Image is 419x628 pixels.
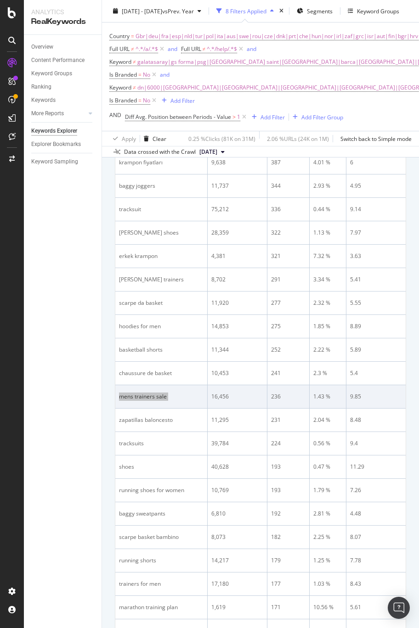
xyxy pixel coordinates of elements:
[271,346,306,354] div: 252
[119,556,204,565] div: running shorts
[271,556,306,565] div: 179
[293,4,336,18] button: Segments
[350,439,404,448] div: 9.4
[211,392,263,401] div: 16,456
[211,510,263,518] div: 6,810
[119,580,204,588] div: trainers for men
[247,45,256,53] button: and
[119,252,204,260] div: erkek krampon
[340,135,412,142] div: Switch back to Simple mode
[271,510,306,518] div: 192
[31,82,95,92] a: Ranking
[211,205,263,213] div: 75,212
[170,96,195,104] div: Add Filter
[109,111,121,119] div: AND
[277,6,285,16] div: times
[388,597,410,619] div: Open Intercom Messenger
[119,322,204,331] div: hoodies for men
[31,42,53,52] div: Overview
[313,229,342,237] div: 1.13 %
[109,45,130,53] span: Full URL
[119,299,204,307] div: scarpe da basket
[207,43,237,56] span: ^.*/help/.*$
[188,135,255,142] div: 0.25 % Clicks ( 81K on 31M )
[211,603,263,611] div: 1,619
[211,229,263,237] div: 28,359
[119,533,204,541] div: scarpe basket bambino
[31,56,85,65] div: Content Performance
[271,439,306,448] div: 224
[181,45,201,53] span: Full URL
[350,229,404,237] div: 7.97
[271,463,306,471] div: 193
[350,580,404,588] div: 8.43
[271,603,306,611] div: 171
[350,392,404,401] div: 9.85
[271,416,306,424] div: 231
[313,510,342,518] div: 2.81 %
[211,416,263,424] div: 11,295
[31,126,77,136] div: Keywords Explorer
[31,95,95,105] a: Keywords
[271,580,306,588] div: 177
[350,369,404,377] div: 5.4
[213,4,277,18] button: 8 Filters Applied
[313,580,342,588] div: 1.03 %
[119,416,204,424] div: zapatillas baloncesto
[109,84,131,91] span: Keyword
[143,94,150,107] span: No
[271,322,306,331] div: 275
[211,252,263,260] div: 4,381
[119,486,204,494] div: running shoes for women
[271,252,306,260] div: 321
[350,182,404,190] div: 4.95
[122,135,136,142] div: Apply
[313,182,342,190] div: 2.93 %
[31,56,95,65] a: Content Performance
[211,580,263,588] div: 17,180
[271,205,306,213] div: 336
[357,7,399,15] div: Keyword Groups
[350,158,404,167] div: 6
[31,109,86,118] a: More Reports
[211,533,263,541] div: 8,073
[199,148,217,156] span: 2025 Sep. 30th
[158,95,195,106] button: Add Filter
[138,71,142,78] span: =
[211,439,263,448] div: 39,784
[31,95,56,105] div: Keywords
[313,322,342,331] div: 1.85 %
[160,70,170,79] button: and
[119,439,204,448] div: tracksuits
[271,275,306,284] div: 291
[271,299,306,307] div: 277
[31,69,72,78] div: Keyword Groups
[140,131,166,146] button: Clear
[344,4,403,18] button: Keyword Groups
[313,603,342,611] div: 10.56 %
[211,158,263,167] div: 9,638
[271,369,306,377] div: 241
[109,32,130,40] span: Country
[301,113,343,121] div: Add Filter Group
[109,4,205,18] button: [DATE] - [DATE]vsPrev. Year
[119,205,204,213] div: tracksuit
[211,486,263,494] div: 10,769
[133,58,136,66] span: ≠
[350,322,404,331] div: 8.89
[337,131,412,146] button: Switch back to Simple mode
[313,416,342,424] div: 2.04 %
[203,45,206,53] span: ≠
[31,17,94,27] div: RealKeywords
[211,299,263,307] div: 11,920
[31,82,51,92] div: Ranking
[131,32,134,40] span: =
[211,346,263,354] div: 11,344
[119,229,204,237] div: [PERSON_NAME] shoes
[313,392,342,401] div: 1.43 %
[248,112,285,123] button: Add Filter
[350,533,404,541] div: 8.07
[31,109,64,118] div: More Reports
